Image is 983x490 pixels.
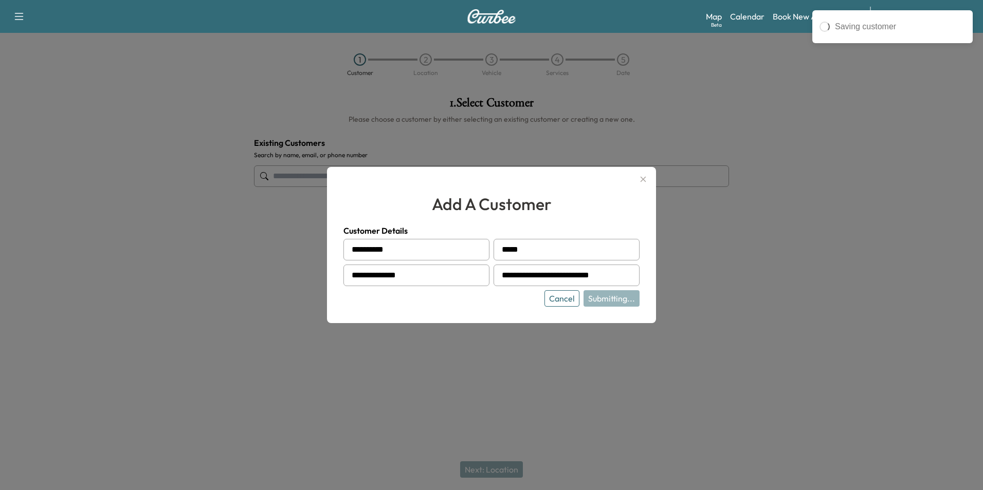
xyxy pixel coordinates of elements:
[711,21,722,29] div: Beta
[730,10,764,23] a: Calendar
[467,9,516,24] img: Curbee Logo
[835,21,966,33] div: Saving customer
[773,10,860,23] a: Book New Appointment
[343,224,640,237] h4: Customer Details
[706,10,722,23] a: MapBeta
[544,290,579,307] button: Cancel
[343,192,640,216] h2: add a customer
